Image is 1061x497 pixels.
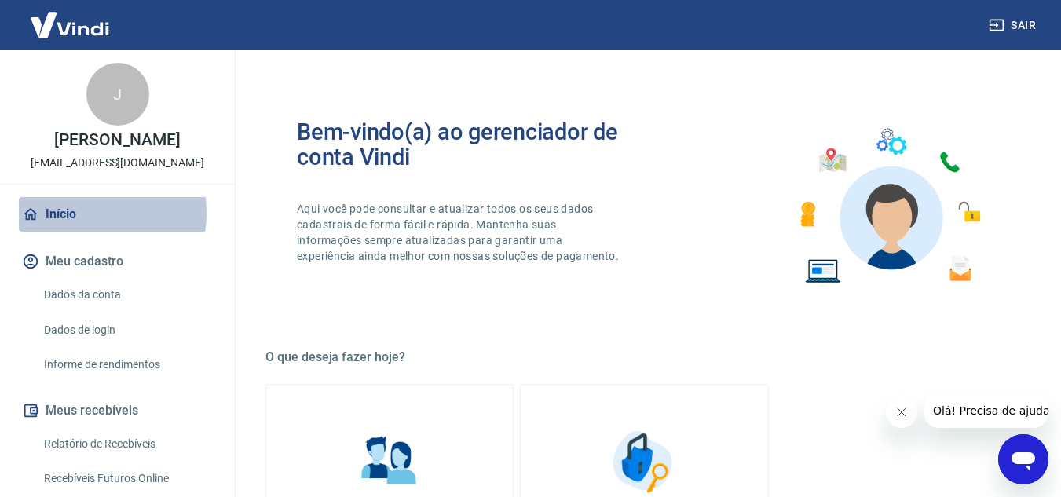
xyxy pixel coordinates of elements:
[886,397,917,428] iframe: Fechar mensagem
[38,279,216,311] a: Dados da conta
[38,462,216,495] a: Recebíveis Futuros Online
[86,63,149,126] div: J
[38,314,216,346] a: Dados de login
[297,119,645,170] h2: Bem-vindo(a) ao gerenciador de conta Vindi
[19,244,216,279] button: Meu cadastro
[998,434,1048,484] iframe: Botão para abrir a janela de mensagens
[31,155,204,171] p: [EMAIL_ADDRESS][DOMAIN_NAME]
[19,1,121,49] img: Vindi
[38,349,216,381] a: Informe de rendimentos
[786,119,992,293] img: Imagem de um avatar masculino com diversos icones exemplificando as funcionalidades do gerenciado...
[924,393,1048,428] iframe: Mensagem da empresa
[986,11,1042,40] button: Sair
[38,428,216,460] a: Relatório de Recebíveis
[19,197,216,232] a: Início
[265,349,1023,365] h5: O que deseja fazer hoje?
[297,201,622,264] p: Aqui você pode consultar e atualizar todos os seus dados cadastrais de forma fácil e rápida. Mant...
[54,132,180,148] p: [PERSON_NAME]
[19,393,216,428] button: Meus recebíveis
[9,11,132,24] span: Olá! Precisa de ajuda?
